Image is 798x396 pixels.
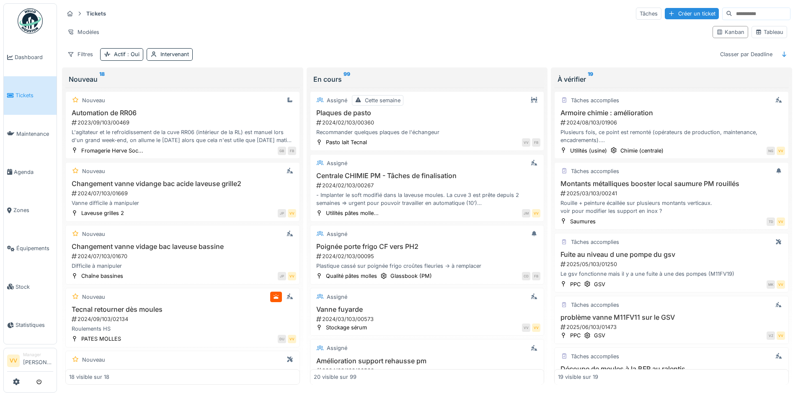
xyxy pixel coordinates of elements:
div: Utilités (usine) [570,147,607,155]
div: PPC [570,280,581,288]
div: 2024/07/103/01669 [71,189,296,197]
div: PPC [570,331,581,339]
h3: Vanne fuyarde [314,305,541,313]
span: Statistiques [15,321,53,329]
div: Fromagerie Herve Soc... [81,147,143,155]
div: Tâches accomplies [571,167,619,175]
span: Stock [15,283,53,291]
sup: 19 [588,74,593,84]
div: Chimie (centrale) [620,147,664,155]
h3: Amélioration support rehausse pm [314,357,541,365]
div: VV [288,209,296,217]
strong: Tickets [83,10,109,18]
div: Assigné [327,230,347,238]
span: Dashboard [15,53,53,61]
div: Cette semaine [365,96,400,104]
div: VV [522,138,530,147]
div: Nouveau [82,356,105,364]
div: Glassbook (PM) [390,272,432,280]
h3: Montants métalliques booster local saumure PM rouillés [558,180,785,188]
div: Stockage sérum [326,324,367,331]
a: Tickets [4,76,57,114]
div: Pasto lait Tecnal [326,138,367,146]
div: 2024/03/103/00573 [315,315,541,323]
div: Actif [114,50,139,58]
div: JP [278,209,286,217]
h3: Plaques de pasto [314,109,541,117]
div: 18 visible sur 18 [69,373,109,381]
div: VV [532,324,540,332]
li: [PERSON_NAME] [23,352,53,370]
div: 2023/09/103/00469 [71,119,296,127]
div: À vérifier [558,74,785,84]
div: 19 visible sur 19 [558,373,598,381]
a: Zones [4,191,57,229]
div: 2024/09/103/02134 [71,315,296,323]
a: Statistiques [4,306,57,344]
div: Nouveau [82,96,105,104]
span: Zones [13,206,53,214]
span: Tickets [15,91,53,99]
div: Intervenant [160,50,189,58]
div: Assigné [327,293,347,301]
div: Assigné [327,159,347,167]
div: Le gsv fonctionne mais il y a une fuite à une des pompes (M11FV19) [558,270,785,278]
div: Plusieurs fois, ce point est remonté (opérateurs de production, maintenance, encadrements). Le bu... [558,128,785,144]
h3: problème vanne M11FV11 sur le GSV [558,313,785,321]
div: Nouveau [82,293,105,301]
div: JP [278,272,286,280]
div: Tâches accomplies [571,96,619,104]
h3: Automation de RR06 [69,109,296,117]
h3: Poignée porte frigo CF vers PH2 [314,243,541,251]
li: VV [7,355,20,367]
div: DU [278,335,286,343]
div: Recommander quelques plaques de l'échangeur [314,128,541,136]
div: CD [522,272,530,280]
div: Tâches [636,8,661,20]
a: VV Manager[PERSON_NAME] [7,352,53,372]
div: 2024/02/103/00267 [315,181,541,189]
div: VV [522,324,530,332]
div: L'agitateur et le refroidissement de la cuve RR06 (intérieur de la RL) est manuel lors d'un grand... [69,128,296,144]
div: Rouille + peinture écaillée sur plusieurs montants verticaux. voir pour modifier les support en i... [558,199,785,215]
div: 2024/02/103/00095 [315,252,541,260]
div: 2025/03/103/00241 [560,189,785,197]
div: Utilités pâtes molle... [326,209,379,217]
h3: Découpe de meules à la BFR au ralentis [558,365,785,373]
div: FB [288,147,296,155]
div: Kanban [716,28,744,36]
span: Agenda [14,168,53,176]
a: Équipements [4,229,57,267]
div: Modèles [64,26,103,38]
div: 2024/03/103/00508 [315,367,541,375]
div: VV [288,272,296,280]
div: MK [767,280,775,289]
div: VZ [767,331,775,340]
div: TD [767,217,775,226]
div: - Implanter le soft modifié dans la laveuse moules. La cuve 3 est prête depuis 2 semaines => urge... [314,191,541,207]
a: Stock [4,268,57,306]
div: Nouveau [69,74,297,84]
span: : Oui [126,51,139,57]
div: Plastique cassé sur poignée frigo croûtes fleuries -> à remplacer [314,262,541,270]
div: Nouveau [82,167,105,175]
img: Badge_color-CXgf-gQk.svg [18,8,43,34]
h3: Centrale CHIMIE PM - Tâches de finalisation [314,172,541,180]
div: Créer un ticket [665,8,719,19]
div: VV [777,147,785,155]
span: Maintenance [16,130,53,138]
div: 2025/06/103/01473 [560,323,785,331]
h3: Armoire chimie : amélioration [558,109,785,117]
div: Chaîne bassines [81,272,123,280]
h3: Tecnal retourner dès moules [69,305,296,313]
span: Équipements [16,244,53,252]
div: NG [767,147,775,155]
div: GB [278,147,286,155]
a: Maintenance [4,115,57,153]
h3: Changement vanne vidange bac acide laveuse grille2 [69,180,296,188]
div: GSV [594,280,605,288]
div: FB [532,272,540,280]
a: Agenda [4,153,57,191]
div: VV [777,217,785,226]
div: GSV [594,331,605,339]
